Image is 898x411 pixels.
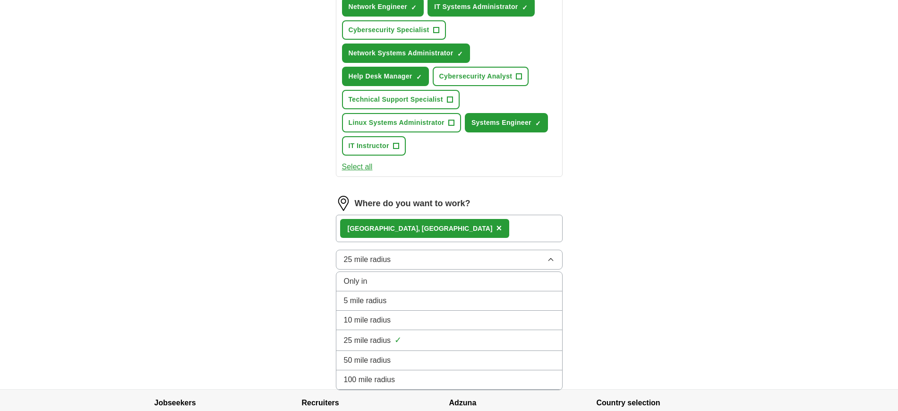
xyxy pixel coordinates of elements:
[411,4,417,11] span: ✓
[349,71,412,81] span: Help Desk Manager
[349,25,429,35] span: Cybersecurity Specialist
[496,223,502,233] span: ×
[471,118,531,128] span: Systems Engineer
[342,44,470,63] button: Network Systems Administrator✓
[336,196,351,211] img: location.png
[349,141,389,151] span: IT Instructor
[535,120,541,127] span: ✓
[439,71,513,81] span: Cybersecurity Analyst
[342,161,373,173] button: Select all
[496,221,502,236] button: ×
[344,355,391,366] span: 50 mile radius
[344,374,395,385] span: 100 mile radius
[336,250,563,270] button: 25 mile radius
[355,197,470,210] label: Where do you want to work?
[349,48,453,58] span: Network Systems Administrator
[349,118,445,128] span: Linux Systems Administrator
[349,95,443,105] span: Technical Support Specialist
[348,224,493,234] div: [GEOGRAPHIC_DATA], [GEOGRAPHIC_DATA]
[342,90,460,109] button: Technical Support Specialist
[416,73,422,81] span: ✓
[344,276,368,287] span: Only in
[522,4,528,11] span: ✓
[434,2,518,12] span: IT Systems Administrator
[465,113,548,132] button: Systems Engineer✓
[344,335,391,346] span: 25 mile radius
[342,113,461,132] button: Linux Systems Administrator
[344,315,391,326] span: 10 mile radius
[342,20,446,40] button: Cybersecurity Specialist
[349,2,408,12] span: Network Engineer
[342,67,429,86] button: Help Desk Manager✓
[344,295,387,306] span: 5 mile radius
[457,50,463,58] span: ✓
[433,67,529,86] button: Cybersecurity Analyst
[344,254,391,265] span: 25 mile radius
[394,334,402,347] span: ✓
[342,136,406,156] button: IT Instructor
